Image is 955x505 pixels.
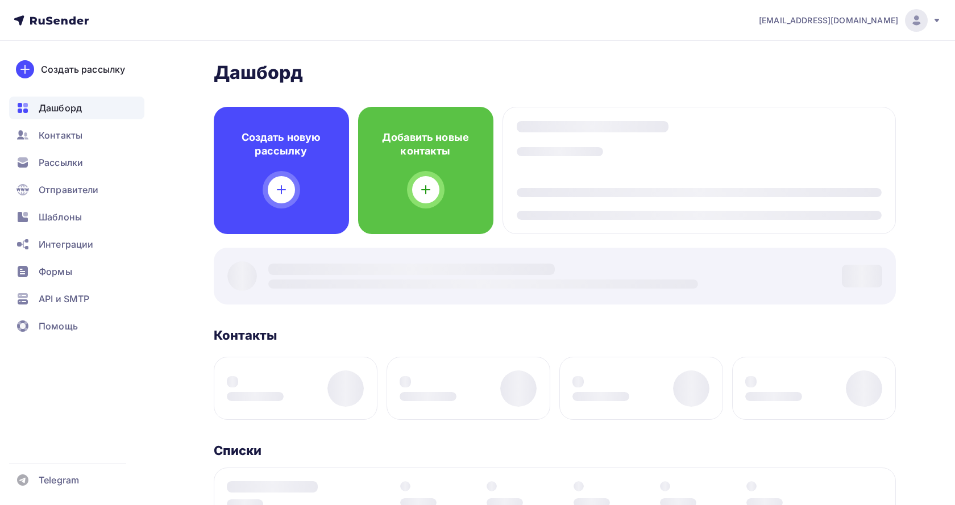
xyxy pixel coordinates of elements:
[39,265,72,278] span: Формы
[39,473,79,487] span: Telegram
[39,210,82,224] span: Шаблоны
[39,237,93,251] span: Интеграции
[9,260,144,283] a: Формы
[9,178,144,201] a: Отправители
[232,131,331,158] h4: Создать новую рассылку
[214,327,277,343] h3: Контакты
[39,101,82,115] span: Дашборд
[759,15,898,26] span: [EMAIL_ADDRESS][DOMAIN_NAME]
[376,131,475,158] h4: Добавить новые контакты
[214,61,896,84] h2: Дашборд
[9,151,144,174] a: Рассылки
[9,124,144,147] a: Контакты
[9,206,144,228] a: Шаблоны
[759,9,941,32] a: [EMAIL_ADDRESS][DOMAIN_NAME]
[39,292,89,306] span: API и SMTP
[214,443,262,458] h3: Списки
[9,97,144,119] a: Дашборд
[39,183,99,197] span: Отправители
[39,319,78,333] span: Помощь
[39,128,82,142] span: Контакты
[39,156,83,169] span: Рассылки
[41,62,125,76] div: Создать рассылку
